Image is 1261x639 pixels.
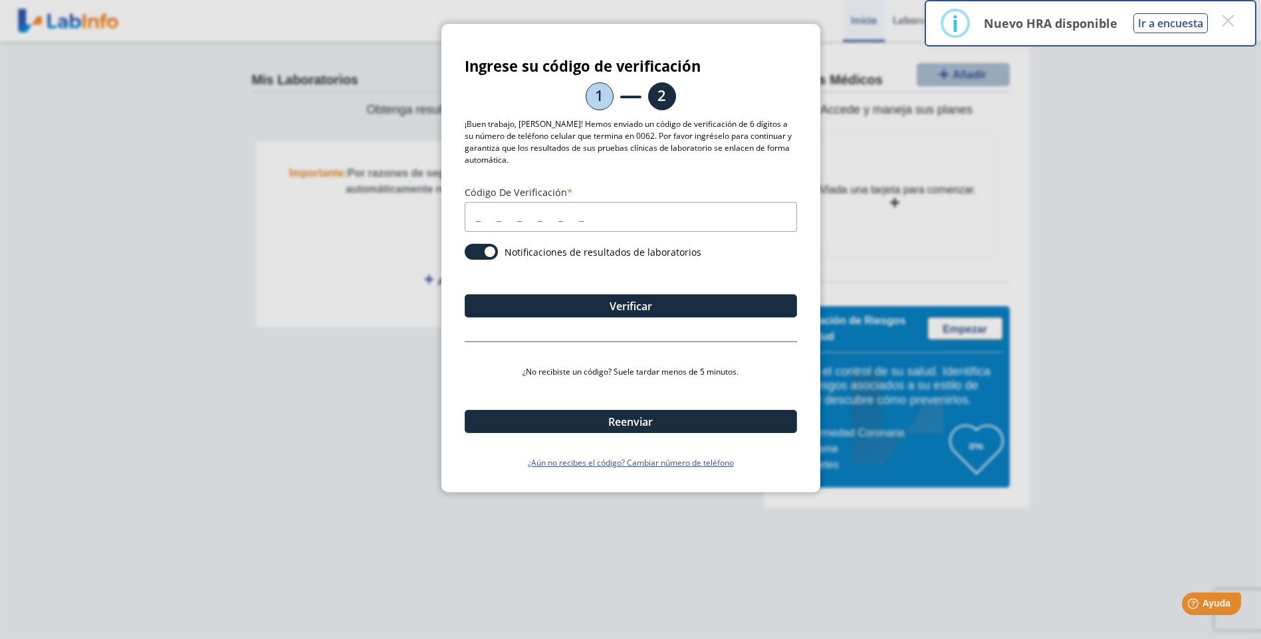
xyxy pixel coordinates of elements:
li: 2 [648,82,676,110]
div: i [952,11,959,35]
h3: Ingrese su código de verificación [465,58,797,74]
li: 1 [586,82,614,110]
p: ¡Buen trabajo, [PERSON_NAME]! Hemos enviado un código de verificación de 6 dígitos a su número de... [465,118,797,166]
p: ¿No recibiste un código? Suele tardar menos de 5 minutos. [465,366,797,378]
button: Close this dialog [1216,9,1240,33]
button: Reenviar [465,410,797,433]
label: Notificaciones de resultados de laboratorios [505,246,701,258]
p: Nuevo HRA disponible [984,15,1117,31]
a: ¿Aún no recibes el código? Cambiar número de teléfono [465,457,797,469]
input: _ _ _ _ _ _ [465,202,797,232]
button: Ir a encuesta [1133,13,1208,33]
label: Código de verificación [465,186,797,199]
iframe: Help widget launcher [1143,587,1246,624]
button: Verificar [465,294,797,318]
